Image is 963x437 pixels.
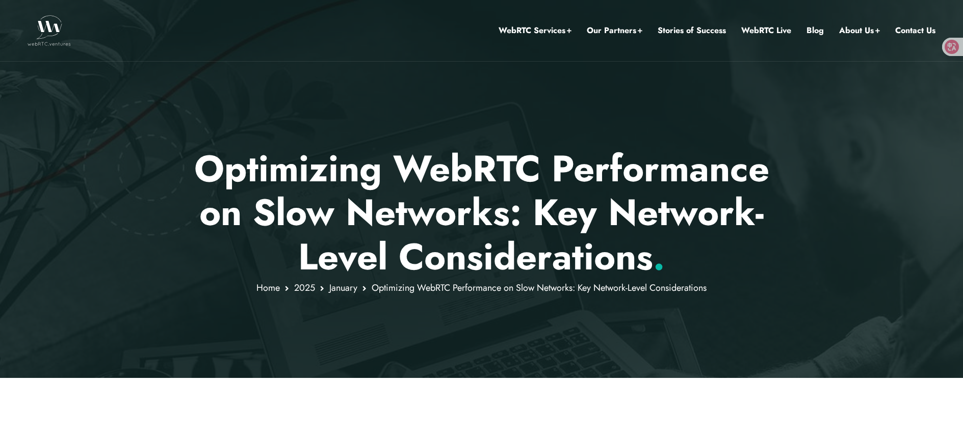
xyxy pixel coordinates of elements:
a: About Us [839,24,880,37]
span: Optimizing WebRTC Performance on Slow Networks: Key Network-Level Considerations [372,281,707,294]
a: 2025 [294,281,315,294]
a: Stories of Success [658,24,726,37]
p: Optimizing WebRTC Performance on Slow Networks: Key Network-Level Considerations [183,147,780,279]
span: . [653,230,665,283]
a: Home [256,281,280,294]
a: Blog [806,24,824,37]
a: WebRTC Live [741,24,791,37]
img: WebRTC.ventures [28,15,71,46]
a: WebRTC Services [499,24,571,37]
a: January [329,281,357,294]
a: Contact Us [895,24,935,37]
a: Our Partners [587,24,642,37]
